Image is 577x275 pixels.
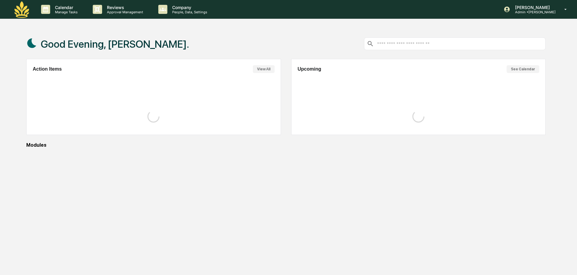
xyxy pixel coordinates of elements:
p: Approval Management [102,10,146,14]
p: Admin • [PERSON_NAME] [510,10,556,14]
img: logo [15,1,29,18]
h2: Upcoming [298,66,321,72]
div: Modules [26,142,546,148]
p: Manage Tasks [50,10,81,14]
button: See Calendar [507,65,539,73]
p: People, Data, Settings [167,10,210,14]
p: Company [167,5,210,10]
p: Calendar [50,5,81,10]
p: [PERSON_NAME] [510,5,556,10]
h2: Action Items [33,66,62,72]
h1: Good Evening, [PERSON_NAME]. [41,38,189,50]
p: Reviews [102,5,146,10]
button: View All [253,65,275,73]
